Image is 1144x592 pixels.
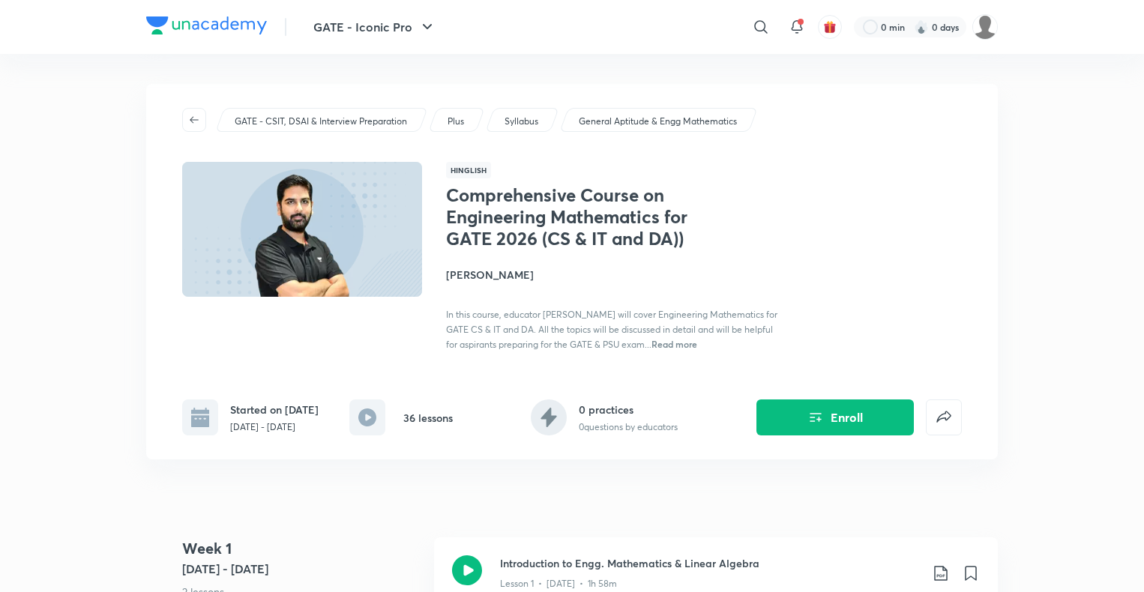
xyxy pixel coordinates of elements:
[502,115,541,128] a: Syllabus
[446,162,491,178] span: Hinglish
[926,399,962,435] button: false
[304,12,445,42] button: GATE - Iconic Pro
[446,184,691,249] h1: Comprehensive Course on Engineering Mathematics for GATE 2026 (CS & IT and DA))
[235,115,407,128] p: GATE - CSIT, DSAI & Interview Preparation
[500,555,920,571] h3: Introduction to Engg. Mathematics & Linear Algebra
[182,537,422,560] h4: Week 1
[448,115,464,128] p: Plus
[180,160,424,298] img: Thumbnail
[651,338,697,350] span: Read more
[446,309,777,350] span: In this course, educator [PERSON_NAME] will cover Engineering Mathematics for GATE CS & IT and DA...
[579,115,737,128] p: General Aptitude & Engg Mathematics
[403,410,453,426] h6: 36 lessons
[230,402,319,417] h6: Started on [DATE]
[972,14,998,40] img: Deepika S S
[445,115,467,128] a: Plus
[146,16,267,38] a: Company Logo
[579,402,678,417] h6: 0 practices
[232,115,410,128] a: GATE - CSIT, DSAI & Interview Preparation
[914,19,929,34] img: streak
[576,115,740,128] a: General Aptitude & Engg Mathematics
[230,420,319,434] p: [DATE] - [DATE]
[446,267,782,283] h4: [PERSON_NAME]
[500,577,617,591] p: Lesson 1 • [DATE] • 1h 58m
[505,115,538,128] p: Syllabus
[579,420,678,434] p: 0 questions by educators
[756,399,914,435] button: Enroll
[823,20,837,34] img: avatar
[146,16,267,34] img: Company Logo
[182,560,422,578] h5: [DATE] - [DATE]
[818,15,842,39] button: avatar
